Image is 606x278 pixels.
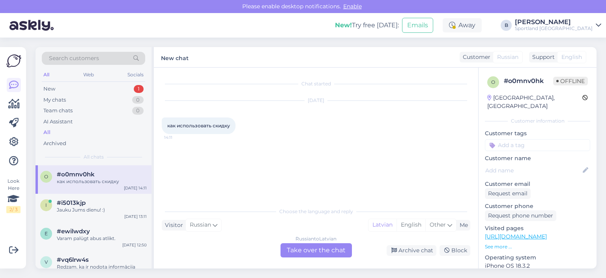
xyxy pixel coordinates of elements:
[529,53,555,61] div: Support
[45,259,48,265] span: v
[485,262,590,270] p: iPhone OS 18.3.2
[485,224,590,233] p: Visited pages
[341,3,364,10] span: Enable
[43,85,55,93] div: New
[44,174,48,180] span: o
[43,129,50,136] div: All
[485,180,590,188] p: Customer email
[485,139,590,151] input: Add a tag
[43,107,73,115] div: Team chats
[485,117,590,125] div: Customer information
[49,54,99,62] span: Search customers
[57,171,95,178] span: #o0mnv0hk
[6,206,21,213] div: 2 / 3
[456,221,468,229] div: Me
[43,96,66,104] div: My chats
[491,79,495,85] span: o
[6,53,21,68] img: Askly Logo
[42,70,51,80] div: All
[485,233,547,240] a: [URL][DOMAIN_NAME]
[57,228,90,235] span: #ewilwdxy
[132,107,144,115] div: 0
[504,76,553,86] div: # o0mnv0hk
[368,219,397,231] div: Latvian
[296,235,337,242] div: Russian to Latvian
[485,243,590,250] p: See more ...
[84,153,104,161] span: All chats
[57,256,89,263] span: #vq6lrw4s
[6,178,21,213] div: Look Here
[497,53,518,61] span: Russian
[126,70,145,80] div: Socials
[43,118,73,126] div: AI Assistant
[501,20,512,31] div: B
[57,199,86,206] span: #i5013kjp
[335,21,399,30] div: Try free [DATE]:
[335,21,352,29] b: New!
[515,19,593,25] div: [PERSON_NAME]
[57,235,147,242] div: Varam palūgt abus atlikt.
[553,77,588,85] span: Offline
[45,231,48,236] span: e
[485,253,590,262] p: Operating system
[162,221,183,229] div: Visitor
[124,214,147,219] div: [DATE] 13:11
[460,53,490,61] div: Customer
[134,85,144,93] div: 1
[162,97,470,104] div: [DATE]
[515,19,601,32] a: [PERSON_NAME]Sportland [GEOGRAPHIC_DATA]
[485,154,590,163] p: Customer name
[190,221,211,229] span: Russian
[397,219,425,231] div: English
[485,210,556,221] div: Request phone number
[281,243,352,257] div: Take over the chat
[485,129,590,138] p: Customer tags
[161,52,189,62] label: New chat
[164,134,194,140] span: 14:11
[124,185,147,191] div: [DATE] 14:11
[440,245,470,256] div: Block
[162,80,470,87] div: Chat started
[485,188,531,199] div: Request email
[487,94,582,110] div: [GEOGRAPHIC_DATA], [GEOGRAPHIC_DATA]
[387,245,436,256] div: Archive chat
[443,18,482,32] div: Away
[82,70,95,80] div: Web
[57,178,147,185] div: как использовать скидку
[515,25,593,32] div: Sportland [GEOGRAPHIC_DATA]
[485,166,581,175] input: Add name
[561,53,582,61] span: English
[132,96,144,104] div: 0
[402,18,433,33] button: Emails
[57,206,147,214] div: Jauku Jums dienu! :)
[430,221,446,228] span: Other
[57,263,147,278] div: Redzam, ka ir nodota informācija veikalam par nenosūtīto preci, un viņi apstiprina, ka tā ir nosū...
[122,242,147,248] div: [DATE] 12:50
[45,202,47,208] span: i
[167,123,230,129] span: как использовать скидку
[162,208,470,215] div: Choose the language and reply
[485,202,590,210] p: Customer phone
[43,140,66,148] div: Archived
